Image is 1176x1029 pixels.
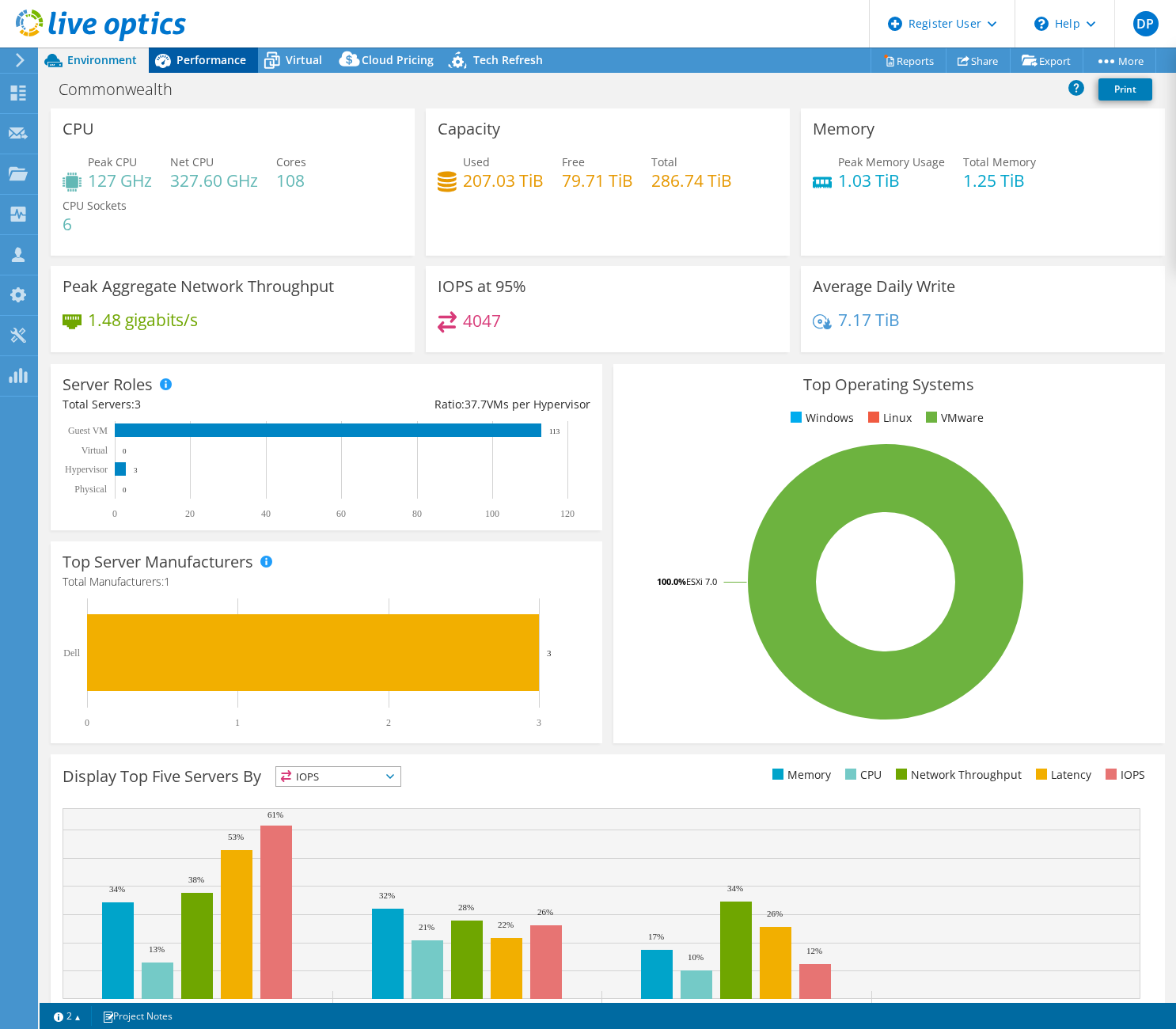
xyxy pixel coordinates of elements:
[63,198,127,213] span: CPU Sockets
[134,466,138,474] text: 3
[841,766,882,784] li: CPU
[85,717,89,728] text: 0
[463,172,544,189] h4: 207.03 TiB
[63,573,590,590] h4: Total Manufacturers:
[463,154,490,169] span: Used
[838,154,945,169] span: Peak Memory Usage
[838,311,900,328] h4: 7.17 TiB
[1034,17,1049,31] svg: \n
[438,120,500,138] h3: Capacity
[485,508,499,519] text: 100
[562,172,633,189] h4: 79.71 TiB
[228,832,244,841] text: 53%
[276,172,306,189] h4: 108
[651,172,732,189] h4: 286.74 TiB
[922,409,984,427] li: VMware
[537,907,553,917] text: 26%
[149,944,165,954] text: 13%
[686,575,717,587] tspan: ESXi 7.0
[379,890,395,900] text: 32%
[362,52,434,67] span: Cloud Pricing
[164,574,170,589] span: 1
[63,396,326,413] div: Total Servers:
[261,508,271,519] text: 40
[537,717,541,728] text: 3
[176,52,246,67] span: Performance
[170,172,258,189] h4: 327.60 GHz
[458,902,474,912] text: 28%
[1102,766,1145,784] li: IOPS
[267,810,283,819] text: 61%
[498,920,514,929] text: 22%
[871,48,946,73] a: Reports
[91,1006,184,1026] a: Project Notes
[63,376,153,393] h3: Server Roles
[1010,48,1083,73] a: Export
[1133,11,1159,36] span: DP
[51,81,197,98] h1: Commonwealth
[135,397,141,412] span: 3
[648,932,664,941] text: 17%
[1032,766,1091,784] li: Latency
[688,952,704,962] text: 10%
[336,508,346,519] text: 60
[813,278,955,295] h3: Average Daily Write
[767,909,783,918] text: 26%
[235,717,240,728] text: 1
[787,409,854,427] li: Windows
[185,508,195,519] text: 20
[82,445,108,456] text: Virtual
[892,766,1022,784] li: Network Throughput
[560,508,575,519] text: 120
[63,278,334,295] h3: Peak Aggregate Network Throughput
[123,486,127,494] text: 0
[112,508,117,519] text: 0
[326,396,590,413] div: Ratio: VMs per Hypervisor
[473,52,543,67] span: Tech Refresh
[65,464,108,475] text: Hypervisor
[727,883,743,893] text: 34%
[1098,78,1152,101] a: Print
[438,278,526,295] h3: IOPS at 95%
[813,120,874,138] h3: Memory
[276,767,400,786] span: IOPS
[864,409,912,427] li: Linux
[562,154,585,169] span: Free
[68,425,108,436] text: Guest VM
[109,884,125,894] text: 34%
[123,447,127,455] text: 0
[419,922,434,932] text: 21%
[963,154,1036,169] span: Total Memory
[651,154,677,169] span: Total
[1083,48,1156,73] a: More
[463,312,501,329] h4: 4047
[963,172,1036,189] h4: 1.25 TiB
[657,575,686,587] tspan: 100.0%
[170,154,214,169] span: Net CPU
[465,397,487,412] span: 37.7
[74,484,107,495] text: Physical
[386,717,391,728] text: 2
[412,508,422,519] text: 80
[286,52,322,67] span: Virtual
[946,48,1011,73] a: Share
[88,311,198,328] h4: 1.48 gigabits/s
[547,648,552,658] text: 3
[188,875,204,884] text: 38%
[768,766,831,784] li: Memory
[838,172,945,189] h4: 1.03 TiB
[88,172,152,189] h4: 127 GHz
[625,376,1153,393] h3: Top Operating Systems
[806,946,822,955] text: 12%
[43,1006,92,1026] a: 2
[63,120,94,138] h3: CPU
[63,215,127,233] h4: 6
[276,154,306,169] span: Cores
[88,154,137,169] span: Peak CPU
[67,52,137,67] span: Environment
[63,553,253,571] h3: Top Server Manufacturers
[63,647,80,659] text: Dell
[549,427,560,435] text: 113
